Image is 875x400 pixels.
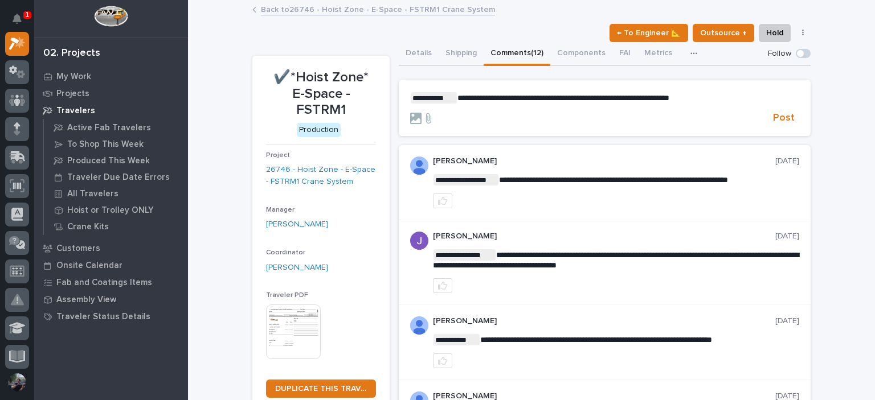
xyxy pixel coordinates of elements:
p: [PERSON_NAME] [433,316,775,326]
div: 02. Projects [43,47,100,60]
button: like this post [433,278,452,293]
img: AATXAJywsQtdZu1w-rz0-06ykoMAWJuusLdIj9kTasLJ=s96-c [410,232,428,250]
a: Travelers [34,102,188,119]
button: users-avatar [5,370,29,394]
p: Active Fab Travelers [67,123,151,133]
button: Shipping [439,42,484,66]
button: like this post [433,193,452,208]
button: Metrics [637,42,679,66]
p: [DATE] [775,316,799,326]
div: Notifications1 [14,14,29,32]
a: Crane Kits [44,218,188,234]
img: Workspace Logo [94,6,128,27]
span: ← To Engineer 📐 [617,26,681,40]
a: My Work [34,68,188,85]
a: Traveler Due Date Errors [44,169,188,185]
p: [DATE] [775,156,799,166]
button: Hold [759,24,791,42]
button: Outsource ↑ [693,24,754,42]
p: [DATE] [775,232,799,241]
p: [PERSON_NAME] [433,156,775,166]
p: Travelers [56,106,95,116]
a: [PERSON_NAME] [266,218,328,230]
p: Onsite Calendar [56,261,122,271]
a: Onsite Calendar [34,257,188,274]
button: Post [768,112,799,125]
p: Assembly View [56,295,116,305]
button: Details [399,42,439,66]
a: All Travelers [44,185,188,201]
a: [PERSON_NAME] [266,262,328,274]
p: Customers [56,244,100,254]
button: Comments (12) [484,42,550,66]
p: All Travelers [67,189,118,199]
a: 26746 - Hoist Zone - E-Space - FSTRM1 Crane System [266,164,376,188]
a: To Shop This Week [44,136,188,152]
a: Active Fab Travelers [44,119,188,135]
button: like this post [433,353,452,368]
p: ✔️*Hoist Zone* E-Space - FSTRM1 [266,69,376,118]
img: ALV-UjVK11pvv0JrxM8bNkTQWfv4xnZ85s03ZHtFT3xxB8qVTUjtPHO-DWWZTEdA35mZI6sUjE79Qfstu9ANu_EFnWHbkWd3s... [410,156,428,175]
p: [PERSON_NAME] [433,232,775,241]
img: ALV-UjVK11pvv0JrxM8bNkTQWfv4xnZ85s03ZHtFT3xxB8qVTUjtPHO-DWWZTEdA35mZI6sUjE79Qfstu9ANu_EFnWHbkWd3s... [410,316,428,335]
button: Notifications [5,7,29,31]
p: Fab and Coatings Items [56,278,152,288]
a: Fab and Coatings Items [34,274,188,291]
div: Production [297,123,341,137]
p: My Work [56,72,91,82]
span: DUPLICATE THIS TRAVELER [275,385,367,393]
button: Components [550,42,612,66]
p: Traveler Status Details [56,312,150,322]
span: Coordinator [266,249,305,256]
a: Projects [34,85,188,102]
p: Hoist or Trolley ONLY [67,205,154,216]
span: Post [773,112,795,125]
span: Traveler PDF [266,292,308,299]
p: Produced This Week [67,156,150,166]
a: Traveler Status Details [34,308,188,325]
p: 1 [25,11,29,19]
a: Produced This Week [44,152,188,168]
a: DUPLICATE THIS TRAVELER [266,380,376,398]
p: To Shop This Week [67,139,144,150]
a: Back to26746 - Hoist Zone - E-Space - FSTRM1 Crane System [261,2,495,15]
span: Project [266,152,290,159]
a: Customers [34,240,188,257]
span: Manager [266,207,295,213]
span: Hold [766,26,783,40]
a: Hoist or Trolley ONLY [44,202,188,218]
button: ← To Engineer 📐 [610,24,688,42]
p: Projects [56,89,89,99]
p: Crane Kits [67,222,109,232]
p: Follow [768,49,791,59]
span: Outsource ↑ [700,26,747,40]
button: FAI [612,42,637,66]
a: Assembly View [34,291,188,308]
p: Traveler Due Date Errors [67,172,170,183]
